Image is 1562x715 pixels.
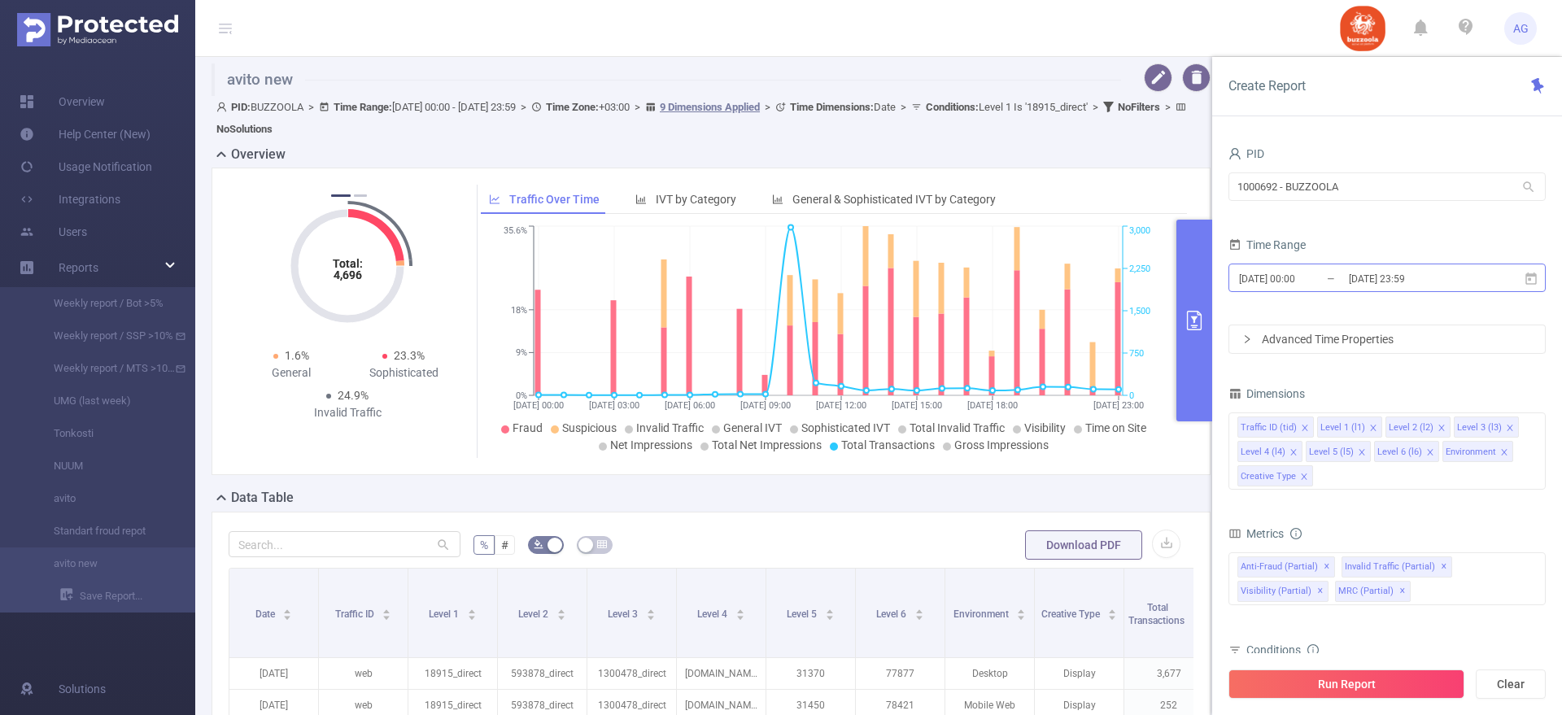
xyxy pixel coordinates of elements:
[1241,442,1285,463] div: Level 4 (l4)
[1377,442,1422,463] div: Level 6 (l6)
[1454,416,1519,438] li: Level 3 (l3)
[33,547,176,580] a: avito new
[1306,441,1371,462] li: Level 5 (l5)
[33,450,176,482] a: NUUM
[1290,528,1302,539] i: icon: info-circle
[501,538,508,552] span: #
[608,608,640,620] span: Level 3
[914,607,924,617] div: Sort
[334,101,392,113] b: Time Range:
[283,613,292,618] i: icon: caret-down
[513,400,564,411] tspan: [DATE] 00:00
[382,607,391,617] div: Sort
[610,438,692,451] span: Net Impressions
[467,607,476,612] i: icon: caret-up
[229,531,460,557] input: Search...
[516,390,527,401] tspan: 0%
[816,400,866,411] tspan: [DATE] 12:00
[760,101,775,113] span: >
[1129,348,1144,359] tspan: 750
[59,673,106,705] span: Solutions
[896,101,911,113] span: >
[1446,442,1496,463] div: Environment
[910,421,1005,434] span: Total Invalid Traffic
[216,101,1190,135] span: BUZZOOLA [DATE] 00:00 - [DATE] 23:59 +03:00
[511,305,527,316] tspan: 18%
[1129,226,1150,237] tspan: 3,000
[1108,607,1117,612] i: icon: caret-up
[825,607,834,612] i: icon: caret-up
[1129,390,1134,401] tspan: 0
[285,349,309,362] span: 1.6%
[926,101,979,113] b: Conditions :
[790,101,874,113] b: Time Dimensions :
[1093,400,1144,411] tspan: [DATE] 23:00
[1041,608,1102,620] span: Creative Type
[394,349,425,362] span: 23.3%
[1476,669,1546,699] button: Clear
[665,400,715,411] tspan: [DATE] 06:00
[589,400,639,411] tspan: [DATE] 03:00
[1237,416,1314,438] li: Traffic ID (tid)
[20,183,120,216] a: Integrations
[282,607,292,617] div: Sort
[1320,417,1365,438] div: Level 1 (l1)
[1385,416,1451,438] li: Level 2 (l2)
[231,488,294,508] h2: Data Table
[1016,607,1026,617] div: Sort
[660,101,760,113] u: 9 Dimensions Applied
[1242,334,1252,344] i: icon: right
[20,85,105,118] a: Overview
[1426,448,1434,458] i: icon: close
[498,658,587,689] p: 593878_direct
[229,658,318,689] p: [DATE]
[1309,442,1354,463] div: Level 5 (l5)
[841,438,935,451] span: Total Transactions
[712,438,822,451] span: Total Net Impressions
[216,102,231,112] i: icon: user
[1129,264,1150,274] tspan: 2,250
[504,226,527,237] tspan: 35.6%
[382,613,391,618] i: icon: caret-down
[1190,569,1213,657] i: Filter menu
[630,101,645,113] span: >
[635,194,647,205] i: icon: bar-chart
[1129,306,1150,316] tspan: 1,500
[556,607,566,617] div: Sort
[255,608,277,620] span: Date
[1307,644,1319,656] i: icon: info-circle
[825,613,834,618] i: icon: caret-down
[283,607,292,612] i: icon: caret-up
[1228,238,1306,251] span: Time Range
[740,400,791,411] tspan: [DATE] 09:00
[772,194,783,205] i: icon: bar-chart
[677,658,766,689] p: [DOMAIN_NAME]
[646,607,656,617] div: Sort
[697,608,730,620] span: Level 4
[1088,101,1103,113] span: >
[33,482,176,515] a: avito
[1301,424,1309,434] i: icon: close
[856,658,945,689] p: 77877
[1024,421,1066,434] span: Visibility
[60,580,195,613] a: Save Report...
[33,515,176,547] a: Standart froud repot
[354,194,367,197] button: 2
[1118,101,1160,113] b: No Filters
[1241,466,1296,487] div: Creative Type
[825,607,835,617] div: Sort
[1300,473,1308,482] i: icon: close
[20,150,152,183] a: Usage Notification
[231,101,251,113] b: PID:
[489,194,500,205] i: icon: line-chart
[646,613,655,618] i: icon: caret-down
[892,400,942,411] tspan: [DATE] 15:00
[914,613,923,618] i: icon: caret-down
[331,194,351,197] button: 1
[1124,658,1213,689] p: 3,677
[1513,12,1529,45] span: AG
[33,417,176,450] a: Tonkosti
[926,101,1088,113] span: Level 1 Is '18915_direct'
[1237,268,1369,290] input: Start date
[334,268,362,281] tspan: 4,696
